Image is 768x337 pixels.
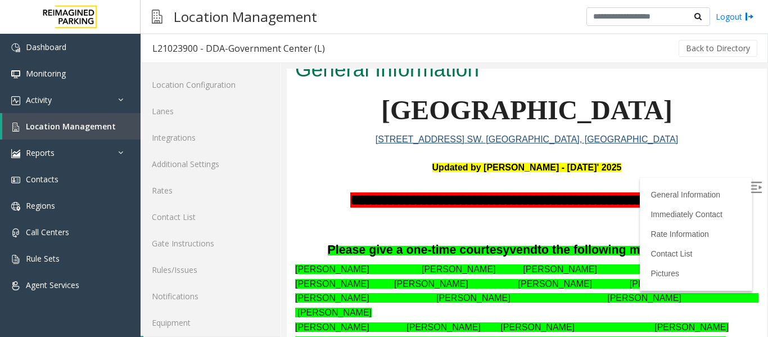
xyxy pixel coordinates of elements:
[11,176,20,185] img: 'icon'
[364,161,422,170] a: Rate Information
[141,177,281,204] a: Rates
[26,174,58,185] span: Contacts
[26,280,79,290] span: Agent Services
[152,41,325,56] div: L21023900 - DDA-Government Center (L)
[11,96,20,105] img: 'icon'
[26,121,116,132] span: Location Management
[11,43,20,52] img: 'icon'
[141,151,281,177] a: Additional Settings
[11,70,20,79] img: 'icon'
[364,122,433,131] a: General Information
[8,196,432,205] span: [PERSON_NAME] [PERSON_NAME] [PERSON_NAME] [PERSON_NAME]
[364,181,405,190] a: Contact List
[26,95,52,105] span: Activity
[141,98,281,124] a: Lanes
[364,200,392,209] a: Pictures
[94,26,386,56] span: [GEOGRAPHIC_DATA]
[8,282,427,292] span: [PERSON_NAME] [PERSON_NAME] [PERSON_NAME] [PERSON_NAME]
[2,113,141,140] a: Location Management
[141,257,281,283] a: Rules/Issues
[8,224,472,249] span: [PERSON_NAME] [PERSON_NAME] [PERSON_NAME] [PERSON_NAME]
[146,94,335,104] font: Updated by [PERSON_NAME] - [DATE]' 2025
[26,68,66,79] span: Monitoring
[89,66,391,75] a: [STREET_ADDRESS] SW. [GEOGRAPHIC_DATA], [GEOGRAPHIC_DATA]
[8,296,83,306] span: [PERSON_NAME]
[141,230,281,257] a: Gate Instructions
[141,283,281,309] a: Notifications
[8,210,417,220] span: [PERSON_NAME] [PERSON_NAME] [PERSON_NAME] [PERSON_NAME]
[26,227,69,237] span: Call Centers
[679,40,757,57] button: Back to Directory
[141,204,281,230] a: Contact List
[11,255,20,264] img: 'icon'
[11,228,20,237] img: 'icon'
[141,124,281,151] a: Integrations
[8,268,439,277] span: [PERSON_NAME] [PERSON_NAME] [PERSON_NAME] [PERSON_NAME]
[464,113,475,124] img: Open/Close Sidebar Menu
[26,200,55,211] span: Regions
[11,123,20,132] img: 'icon'
[8,254,442,263] span: [PERSON_NAME] [PERSON_NAME] [PERSON_NAME] [PERSON_NAME]
[364,141,436,150] a: Immediately Contact
[26,42,66,52] span: Dashboard
[11,149,20,158] img: 'icon'
[223,174,251,188] span: vend
[11,281,20,290] img: 'icon'
[716,11,754,23] a: Logout
[26,253,60,264] span: Rule Sets
[152,3,162,30] img: pageIcon
[26,147,55,158] span: Reports
[141,71,281,98] a: Location Configuration
[141,309,281,336] a: Equipment
[11,202,20,211] img: 'icon'
[168,3,323,30] h3: Location Management
[251,174,439,188] span: to the following monthly parkers.
[41,174,223,188] span: Please give a one-time courtesy
[745,11,754,23] img: logout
